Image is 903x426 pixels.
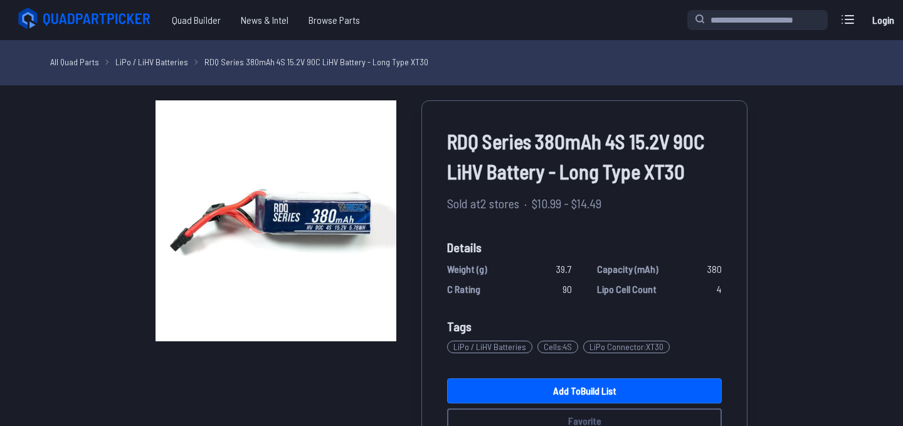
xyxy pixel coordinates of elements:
span: C Rating [447,282,480,297]
a: LiPo / LiHV Batteries [115,55,188,68]
span: $10.99 - $14.49 [532,194,601,213]
a: LiPo Connector:XT30 [583,336,675,358]
a: Browse Parts [298,8,370,33]
span: Sold at 2 stores [447,194,519,213]
span: Capacity (mAh) [597,262,658,277]
span: Tags [447,319,472,334]
a: News & Intel [231,8,298,33]
a: Login [868,8,898,33]
span: Details [447,238,722,257]
span: Lipo Cell Count [597,282,657,297]
a: Quad Builder [162,8,231,33]
a: Cells:4S [537,336,583,358]
span: Cells : 4S [537,341,578,353]
span: · [524,194,527,213]
span: RDQ Series 380mAh 4S 15.2V 90C LiHV Battery - Long Type XT30 [447,126,722,186]
span: 4 [717,282,722,297]
a: RDQ Series 380mAh 4S 15.2V 90C LiHV Battery - Long Type XT30 [204,55,428,68]
span: Weight (g) [447,262,487,277]
span: 39.7 [556,262,572,277]
img: image [156,100,396,341]
a: All Quad Parts [50,55,99,68]
a: Add toBuild List [447,378,722,403]
span: LiPo Connector : XT30 [583,341,670,353]
span: 380 [707,262,722,277]
a: LiPo / LiHV Batteries [447,336,537,358]
span: 90 [562,282,572,297]
span: LiPo / LiHV Batteries [447,341,532,353]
